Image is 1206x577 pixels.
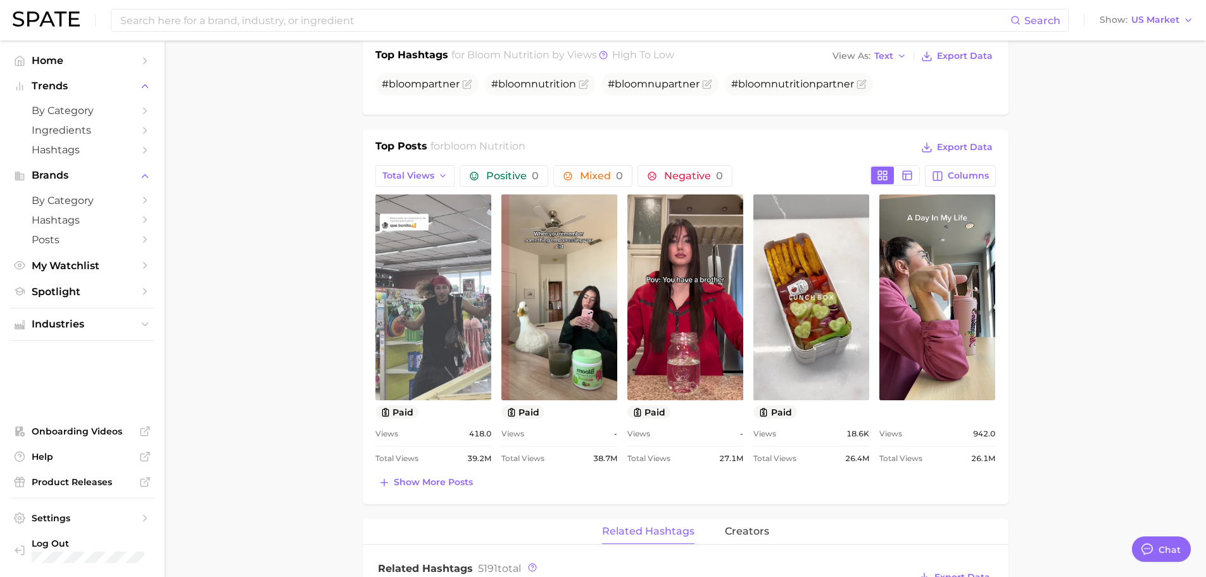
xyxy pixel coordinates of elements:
button: Brands [10,166,154,185]
span: by Category [32,105,133,117]
span: by Category [32,194,133,206]
span: Positive [486,171,539,181]
span: Columns [948,170,989,181]
button: Export Data [918,48,995,65]
span: # partner [382,78,460,90]
a: Hashtags [10,210,154,230]
button: paid [753,405,797,419]
button: Total Views [375,165,455,187]
h2: for by Views [451,48,674,65]
a: Posts [10,230,154,250]
span: Export Data [937,51,993,61]
span: Home [32,54,133,67]
span: 26.4m [845,451,869,466]
span: Settings [32,512,133,524]
button: Export Data [918,139,995,156]
span: Show [1100,16,1127,23]
img: SPATE [13,11,80,27]
button: ShowUS Market [1096,12,1197,29]
a: Spotlight [10,282,154,301]
span: Hashtags [32,214,133,226]
span: # nupartner [608,78,700,90]
span: Export Data [937,142,993,153]
span: bloom nutrition [467,49,550,61]
span: Show more posts [394,477,473,488]
span: bloom [738,78,771,90]
span: bloom [498,78,531,90]
h1: Top Posts [375,139,427,158]
span: Views [753,426,776,441]
span: Log Out [32,538,194,549]
span: Posts [32,234,133,246]
span: Views [879,426,902,441]
span: Total Views [753,451,796,466]
span: related hashtags [602,526,694,537]
a: Settings [10,509,154,528]
button: Industries [10,315,154,334]
button: View AsText [829,48,910,65]
span: Onboarding Videos [32,426,133,437]
span: Mixed [580,171,623,181]
span: Total Views [627,451,670,466]
span: total [478,562,521,574]
a: Ingredients [10,120,154,140]
a: Product Releases [10,472,154,491]
a: Log out. Currently logged in with e-mail jpascucci@yellowwoodpartners.com. [10,534,154,567]
span: # [491,78,576,90]
button: Flag as miscategorized or irrelevant [702,79,712,89]
span: 18.6k [846,426,869,441]
span: Related Hashtags [378,562,473,574]
button: Flag as miscategorized or irrelevant [857,79,867,89]
span: Total Views [375,451,418,466]
span: bloom [389,78,422,90]
span: 418.0 [469,426,491,441]
span: Negative [664,171,723,181]
span: creators [725,526,769,537]
span: My Watchlist [32,260,133,272]
a: My Watchlist [10,256,154,276]
span: 942.0 [973,426,995,441]
span: Total Views [501,451,544,466]
span: 0 [532,170,539,182]
h1: Top Hashtags [375,48,448,65]
span: # partner [731,78,854,90]
span: bloom [615,78,648,90]
span: - [740,426,743,441]
span: Industries [32,319,133,330]
span: Search [1024,15,1060,27]
span: high to low [612,49,674,61]
a: Hashtags [10,140,154,160]
span: Trends [32,80,133,92]
a: Onboarding Videos [10,422,154,441]
h2: for [430,139,525,158]
span: Brands [32,170,133,181]
a: by Category [10,101,154,120]
span: Hashtags [32,144,133,156]
span: Total Views [879,451,922,466]
span: 39.2m [467,451,491,466]
span: nutrition [531,78,576,90]
span: 26.1m [971,451,995,466]
a: by Category [10,191,154,210]
button: paid [501,405,545,419]
button: Show more posts [375,474,476,491]
span: 38.7m [593,451,617,466]
span: 0 [716,170,723,182]
button: Columns [925,165,995,187]
span: Views [627,426,650,441]
span: - [614,426,617,441]
span: bloom nutrition [444,140,525,152]
input: Search here for a brand, industry, or ingredient [119,10,1010,31]
button: Flag as miscategorized or irrelevant [579,79,589,89]
button: paid [375,405,419,419]
span: nutrition [771,78,816,90]
button: Trends [10,77,154,96]
span: 0 [616,170,623,182]
span: 27.1m [719,451,743,466]
span: View As [832,53,870,60]
span: Product Releases [32,476,133,488]
button: paid [627,405,671,419]
span: Views [501,426,524,441]
a: Help [10,447,154,466]
span: 5191 [478,562,498,574]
